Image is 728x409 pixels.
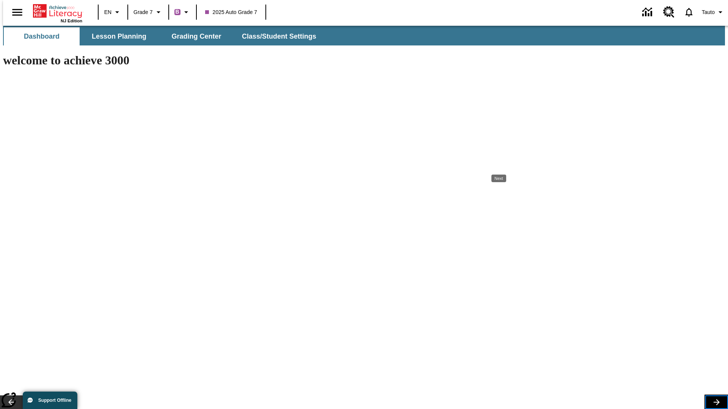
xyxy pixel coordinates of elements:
div: Next [491,175,506,182]
span: Support Offline [38,398,71,403]
span: EN [104,8,111,16]
span: NJ Edition [61,19,82,23]
button: Grading Center [158,27,234,45]
span: Tauto [702,8,715,16]
button: Dashboard [4,27,80,45]
button: Boost Class color is purple. Change class color [171,5,194,19]
span: Lesson Planning [92,32,146,41]
button: Class/Student Settings [236,27,322,45]
span: B [176,7,179,17]
a: Data Center [638,2,659,23]
a: Resource Center, Will open in new tab [659,2,679,22]
span: Dashboard [24,32,60,41]
div: Home [33,3,82,23]
span: Class/Student Settings [242,32,316,41]
button: Profile/Settings [699,5,728,19]
span: Grading Center [171,32,221,41]
a: Home [33,3,82,19]
span: Grade 7 [133,8,153,16]
button: Support Offline [23,392,77,409]
button: Open side menu [6,1,28,23]
h1: welcome to achieve 3000 [3,53,507,67]
button: Grade: Grade 7, Select a grade [130,5,166,19]
span: 2025 Auto Grade 7 [205,8,257,16]
div: SubNavbar [3,27,323,45]
button: Language: EN, Select a language [101,5,125,19]
button: Lesson Planning [81,27,157,45]
button: Lesson carousel, Next [705,395,728,409]
div: SubNavbar [3,26,725,45]
a: Notifications [679,2,699,22]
